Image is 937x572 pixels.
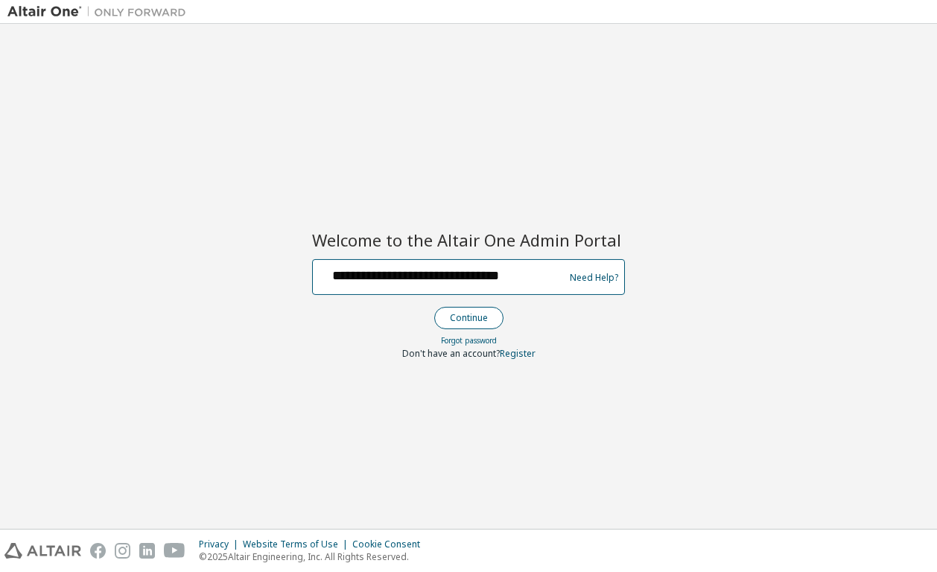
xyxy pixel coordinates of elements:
[312,229,625,250] h2: Welcome to the Altair One Admin Portal
[90,543,106,559] img: facebook.svg
[500,347,536,360] a: Register
[441,335,497,346] a: Forgot password
[4,543,81,559] img: altair_logo.svg
[115,543,130,559] img: instagram.svg
[199,538,243,550] div: Privacy
[139,543,155,559] img: linkedin.svg
[402,347,500,360] span: Don't have an account?
[434,307,504,329] button: Continue
[7,4,194,19] img: Altair One
[570,277,618,278] a: Need Help?
[352,538,429,550] div: Cookie Consent
[199,550,429,563] p: © 2025 Altair Engineering, Inc. All Rights Reserved.
[243,538,352,550] div: Website Terms of Use
[164,543,185,559] img: youtube.svg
